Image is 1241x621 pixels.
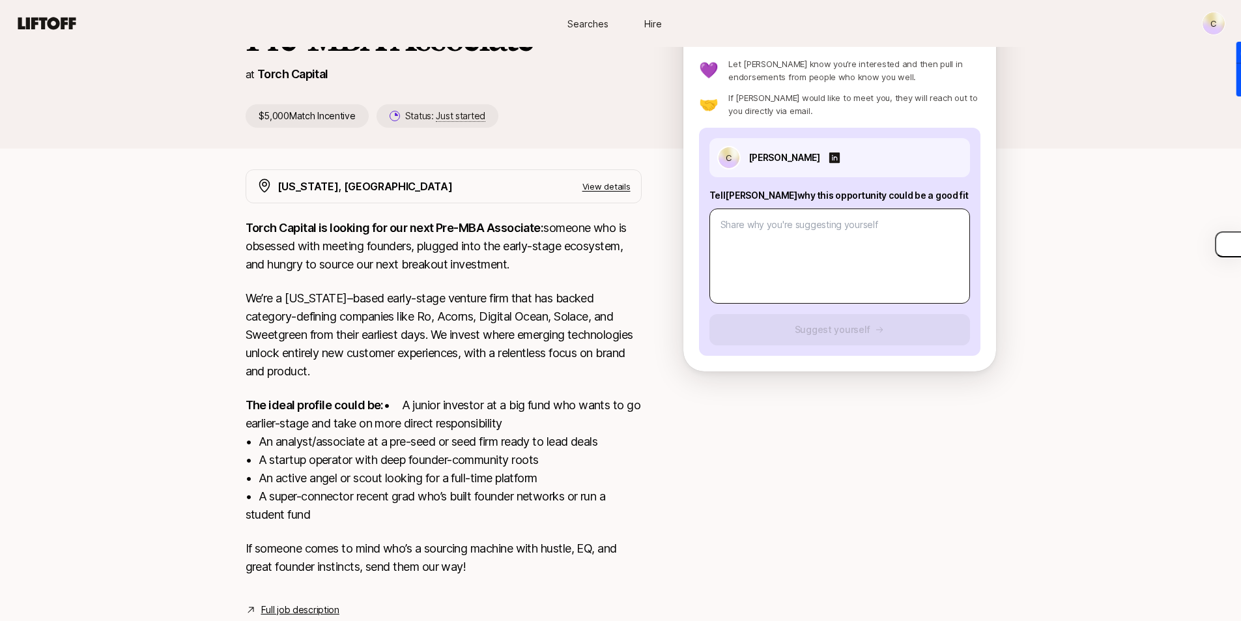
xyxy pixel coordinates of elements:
p: Let [PERSON_NAME] know you’re interested and then pull in endorsements from people who know you w... [728,57,980,83]
strong: Torch Capital is looking for our next Pre-MBA Associate: [246,221,544,235]
a: Torch Capital [257,67,328,81]
p: 🤝 [699,96,719,112]
p: $5,000 Match Incentive [246,104,369,128]
strong: The ideal profile could be: [246,398,384,412]
span: Hire [644,17,662,31]
p: 💜 [699,63,719,78]
button: C [1202,12,1225,35]
a: Full job description [261,602,339,618]
a: Hire [621,12,686,36]
p: someone who is obsessed with meeting founders, plugged into the early-stage ecosystem, and hungry... [246,219,642,274]
h1: Pre-MBA Associate [246,18,642,57]
p: at [246,66,255,83]
span: Searches [567,17,608,31]
p: • A junior investor at a big fund who wants to go earlier-stage and take on more direct responsib... [246,396,642,524]
p: [PERSON_NAME] [749,150,820,166]
span: Just started [436,110,485,122]
p: Tell [PERSON_NAME] why this opportunity could be a good fit [709,188,970,203]
p: We’re a [US_STATE]–based early-stage venture firm that has backed category-defining companies lik... [246,289,642,381]
p: C [1210,16,1217,31]
p: C [726,150,732,166]
p: [US_STATE], [GEOGRAPHIC_DATA] [278,178,453,195]
p: If someone comes to mind who’s a sourcing machine with hustle, EQ, and great founder instincts, s... [246,540,642,576]
p: Status: [405,108,485,124]
a: Searches [556,12,621,36]
p: View details [582,180,631,193]
p: If [PERSON_NAME] would like to meet you, they will reach out to you directly via email. [728,91,980,117]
